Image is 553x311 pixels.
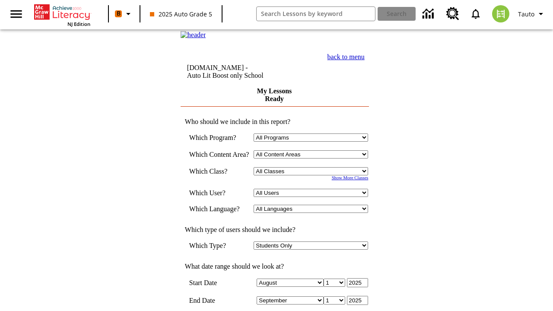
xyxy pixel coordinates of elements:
[487,3,515,25] button: Select a new avatar
[189,205,250,213] td: Which Language?
[181,118,369,126] td: Who should we include in this report?
[515,6,550,22] button: Profile/Settings
[518,10,534,19] span: Tauto
[181,263,369,270] td: What date range should we look at?
[67,21,90,27] span: NJ Edition
[189,151,249,158] nobr: Which Content Area?
[34,3,90,27] div: Home
[257,87,292,102] a: My Lessons Ready
[441,2,464,25] a: Resource Center, Will open in new tab
[189,278,250,287] td: Start Date
[189,189,250,197] td: Which User?
[181,31,206,39] img: header
[181,226,369,234] td: Which type of users should we include?
[189,167,250,175] td: Which Class?
[417,2,441,26] a: Data Center
[150,10,212,19] span: 2025 Auto Grade 5
[464,3,487,25] a: Notifications
[332,175,369,180] a: Show More Classes
[257,7,375,21] input: search field
[187,72,264,79] nobr: Auto Lit Boost only School
[117,8,121,19] span: B
[187,64,297,79] td: [DOMAIN_NAME] -
[3,1,29,27] button: Open side menu
[189,296,250,305] td: End Date
[111,6,137,22] button: Boost Class color is orange. Change class color
[189,241,250,250] td: Which Type?
[492,5,509,22] img: avatar image
[327,53,365,60] a: back to menu
[189,133,250,142] td: Which Program?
